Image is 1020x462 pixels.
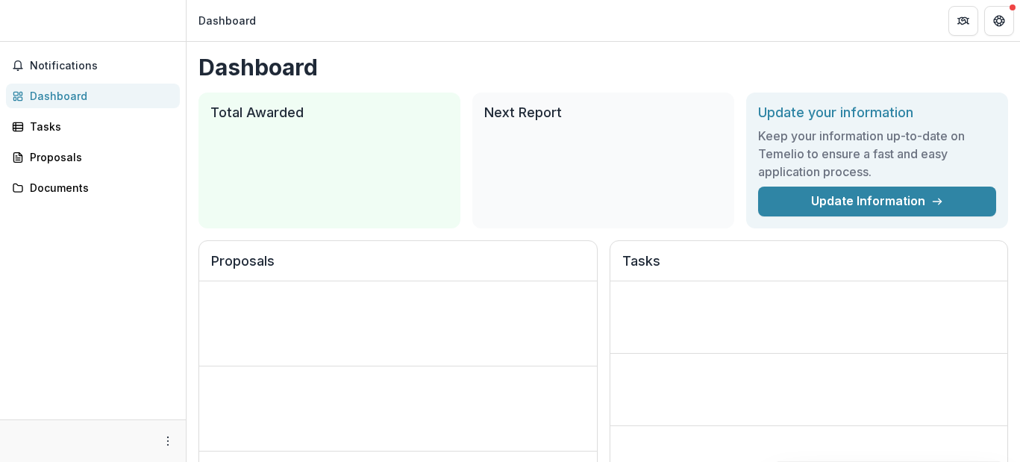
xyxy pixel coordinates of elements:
button: More [159,432,177,450]
a: Documents [6,175,180,200]
div: Tasks [30,119,168,134]
h2: Tasks [622,253,996,281]
h1: Dashboard [198,54,1008,81]
h2: Next Report [484,104,722,121]
div: Dashboard [30,88,168,104]
a: Proposals [6,145,180,169]
div: Dashboard [198,13,256,28]
button: Partners [948,6,978,36]
h2: Proposals [211,253,585,281]
div: Documents [30,180,168,196]
nav: breadcrumb [193,10,262,31]
button: Notifications [6,54,180,78]
h2: Update your information [758,104,996,121]
h3: Keep your information up-to-date on Temelio to ensure a fast and easy application process. [758,127,996,181]
span: Notifications [30,60,174,72]
h2: Total Awarded [210,104,448,121]
button: Get Help [984,6,1014,36]
div: Proposals [30,149,168,165]
a: Tasks [6,114,180,139]
a: Update Information [758,187,996,216]
a: Dashboard [6,84,180,108]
